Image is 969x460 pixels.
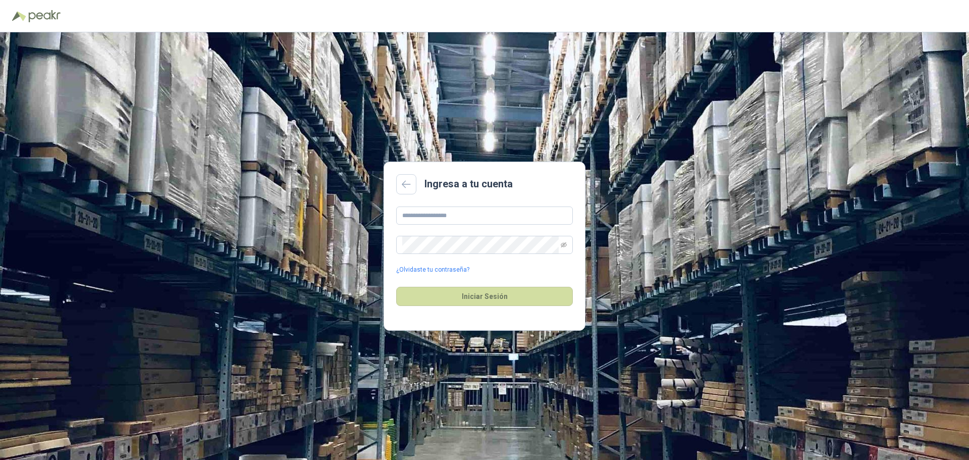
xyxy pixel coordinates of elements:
button: Iniciar Sesión [396,287,573,306]
h2: Ingresa a tu cuenta [424,176,513,192]
img: Logo [12,11,26,21]
span: eye-invisible [561,242,567,248]
a: ¿Olvidaste tu contraseña? [396,265,469,275]
img: Peakr [28,10,61,22]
